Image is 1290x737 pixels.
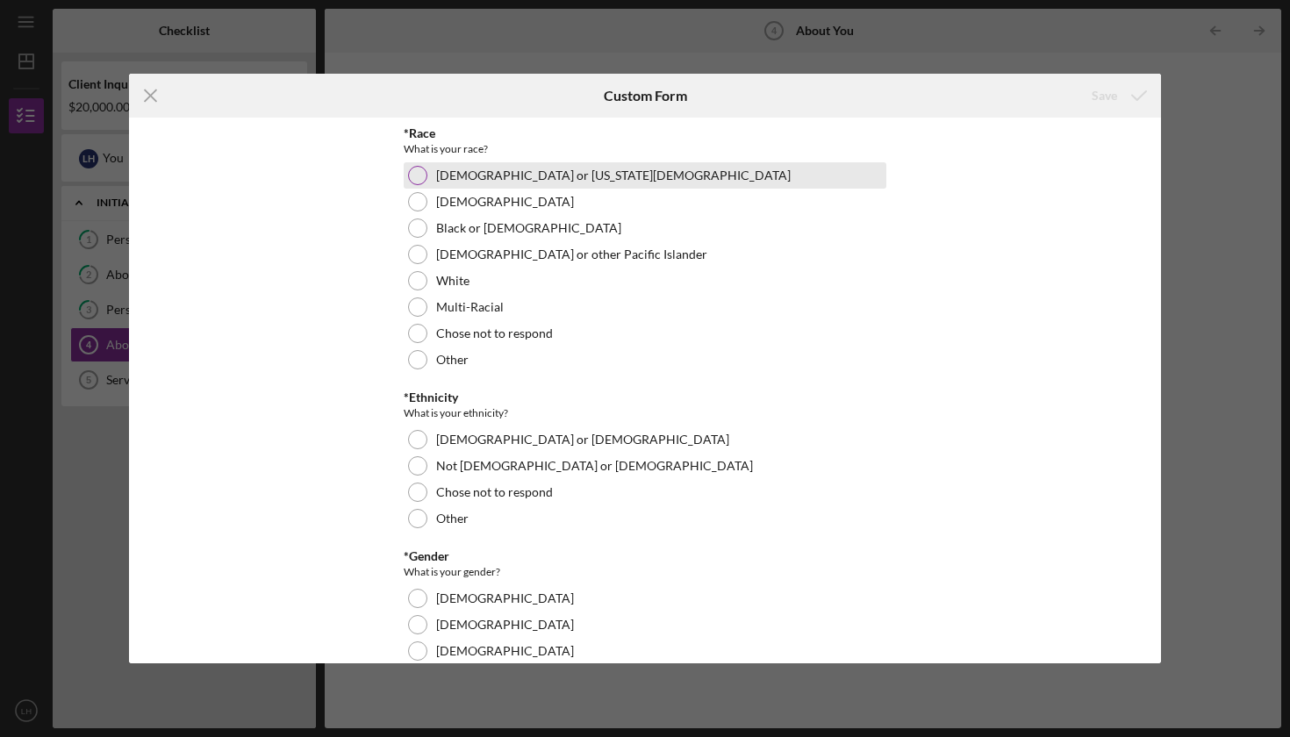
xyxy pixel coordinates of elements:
div: Save [1092,78,1117,113]
label: [DEMOGRAPHIC_DATA] [436,618,574,632]
label: [DEMOGRAPHIC_DATA] [436,195,574,209]
div: *Ethnicity [404,390,886,404]
div: *Gender [404,549,886,563]
label: [DEMOGRAPHIC_DATA] or [US_STATE][DEMOGRAPHIC_DATA] [436,168,791,182]
label: Chose not to respond [436,326,553,340]
div: What is your race? [404,140,886,158]
label: Other [436,353,469,367]
label: Black or [DEMOGRAPHIC_DATA] [436,221,621,235]
label: [DEMOGRAPHIC_DATA] or other Pacific Islander [436,247,707,261]
label: Not [DEMOGRAPHIC_DATA] or [DEMOGRAPHIC_DATA] [436,459,753,473]
h6: Custom Form [604,88,687,104]
label: [DEMOGRAPHIC_DATA] [436,591,574,605]
div: *Race [404,126,886,140]
label: Other [436,512,469,526]
label: Multi-Racial [436,300,504,314]
label: [DEMOGRAPHIC_DATA] or [DEMOGRAPHIC_DATA] [436,433,729,447]
label: Chose not to respond [436,485,553,499]
label: White [436,274,469,288]
button: Save [1074,78,1161,113]
div: What is your ethnicity? [404,404,886,422]
div: What is your gender? [404,563,886,581]
label: [DEMOGRAPHIC_DATA] [436,644,574,658]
